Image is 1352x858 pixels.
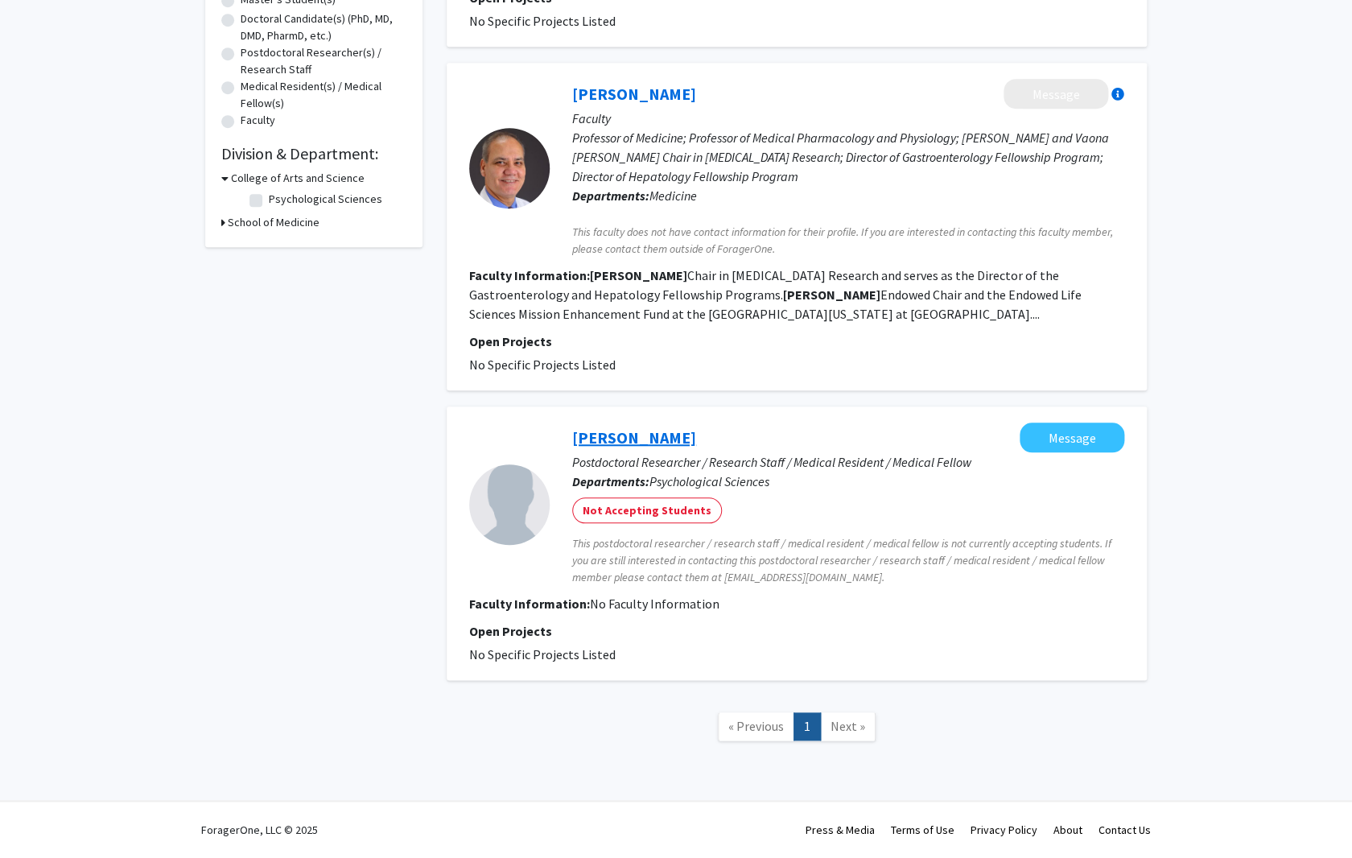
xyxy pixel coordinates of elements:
span: This postdoctoral researcher / research staff / medical resident / medical fellow is not currentl... [572,535,1124,586]
h3: School of Medicine [228,214,319,231]
a: 1 [793,712,821,740]
span: No Specific Projects Listed [469,646,616,662]
div: ForagerOne, LLC © 2025 [201,802,318,858]
p: Open Projects [469,621,1124,641]
b: Departments: [572,188,649,204]
span: No Specific Projects Listed [469,357,616,373]
label: Psychological Sciences [269,191,382,208]
div: More information [1111,88,1124,101]
a: Previous Page [718,712,794,740]
p: Postdoctoral Researcher / Research Staff / Medical Resident / Medical Fellow [572,452,1124,472]
b: Faculty Information: [469,267,590,283]
span: Psychological Sciences [649,473,769,489]
a: About [1053,823,1082,837]
a: Privacy Policy [971,823,1037,837]
a: [PERSON_NAME] [572,427,696,448]
a: [PERSON_NAME] [572,84,696,104]
a: Press & Media [806,823,875,837]
label: Medical Resident(s) / Medical Fellow(s) [241,78,406,112]
nav: Page navigation [447,696,1147,761]
h2: Division & Department: [221,144,406,163]
span: No Faculty Information [590,596,719,612]
p: Faculty [572,109,1124,128]
p: Open Projects [469,332,1124,351]
b: Departments: [572,473,649,489]
mat-chip: Not Accepting Students [572,497,722,523]
a: Contact Us [1098,823,1151,837]
span: Next » [831,718,865,734]
label: Doctoral Candidate(s) (PhD, MD, DMD, PharmD, etc.) [241,10,406,44]
fg-read-more: Chair in [MEDICAL_DATA] Research and serves as the Director of the Gastroenterology and Hepatolog... [469,267,1082,322]
span: No Specific Projects Listed [469,13,616,29]
span: Medicine [649,188,697,204]
a: Next Page [820,712,876,740]
button: Message Jamal Ibdah [1004,79,1108,109]
a: Terms of Use [891,823,954,837]
b: [PERSON_NAME] [783,287,880,303]
button: Message Liam Peck [1020,423,1124,452]
label: Postdoctoral Researcher(s) / Research Staff [241,44,406,78]
span: This faculty does not have contact information for their profile. If you are interested in contac... [572,224,1124,258]
p: Professor of Medicine; Professor of Medical Pharmacology and Physiology; [PERSON_NAME] and Vaona ... [572,128,1124,186]
span: « Previous [728,718,784,734]
h3: College of Arts and Science [231,170,365,187]
label: Faculty [241,112,275,129]
iframe: Chat [12,786,68,846]
b: [PERSON_NAME] [590,267,687,283]
b: Faculty Information: [469,596,590,612]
